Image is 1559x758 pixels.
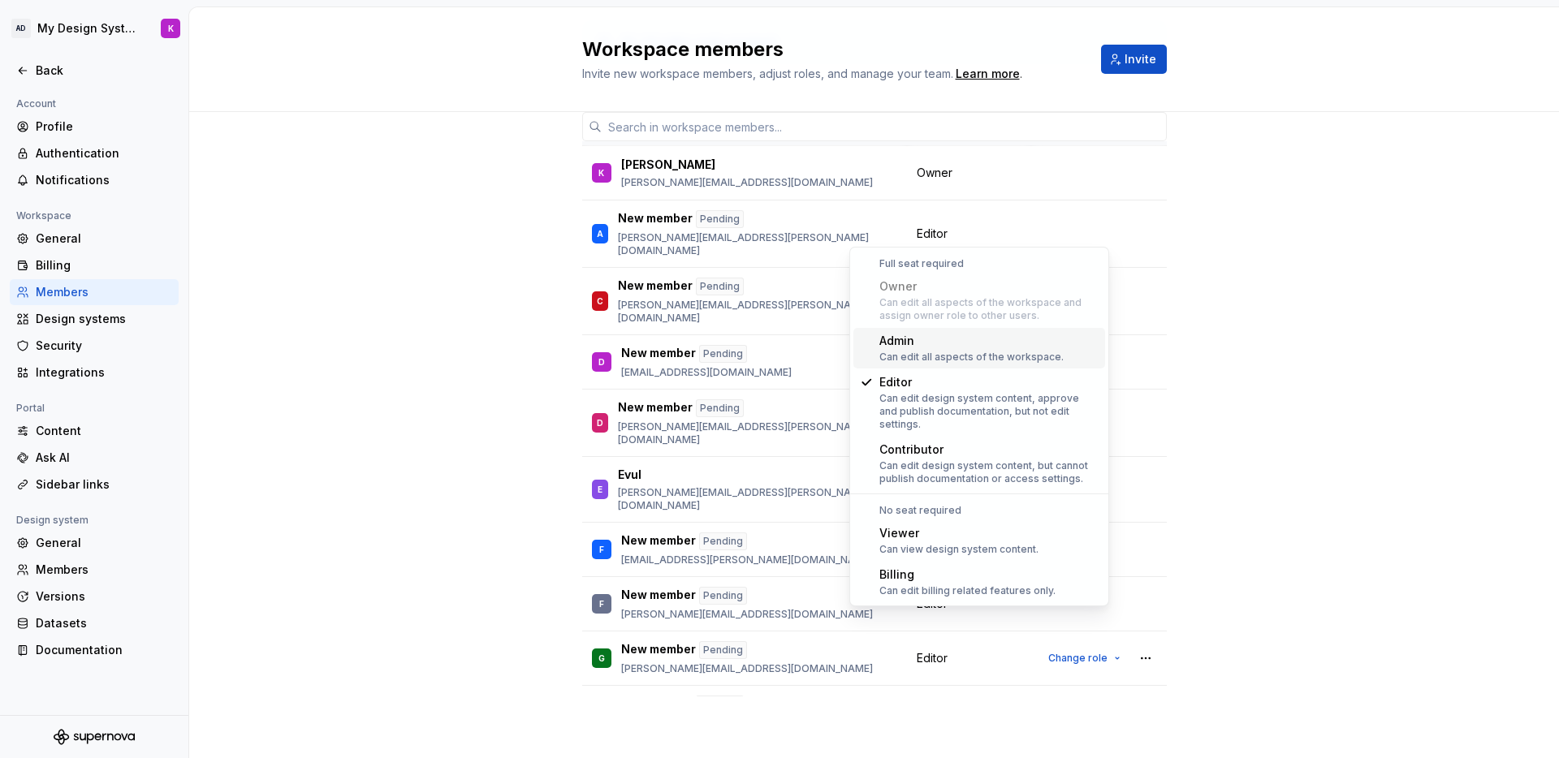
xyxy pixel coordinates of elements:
[618,299,897,325] p: [PERSON_NAME][EMAIL_ADDRESS][PERSON_NAME][DOMAIN_NAME]
[36,311,172,327] div: Design systems
[879,584,1056,597] div: Can edit billing related features only.
[10,610,179,636] a: Datasets
[36,562,172,578] div: Members
[36,476,172,493] div: Sidebar links
[582,67,953,80] span: Invite new workspace members, adjust roles, and manage your team.
[36,642,172,658] div: Documentation
[621,157,715,173] p: [PERSON_NAME]
[36,450,172,466] div: Ask AI
[917,165,952,181] span: Owner
[36,423,172,439] div: Content
[621,553,873,566] p: [EMAIL_ADDRESS][PERSON_NAME][DOMAIN_NAME]
[582,37,1082,62] h2: Workspace members
[621,608,873,621] p: [PERSON_NAME][EMAIL_ADDRESS][DOMAIN_NAME]
[36,338,172,354] div: Security
[696,210,744,228] div: Pending
[10,637,179,663] a: Documentation
[36,284,172,300] div: Members
[618,696,693,713] p: New member
[598,650,605,666] div: G
[36,535,172,551] div: General
[597,415,603,431] div: D
[10,252,179,278] a: Billing
[618,420,897,446] p: [PERSON_NAME][EMAIL_ADDRESS][PERSON_NAME][DOMAIN_NAME]
[853,257,1105,270] div: Full seat required
[36,364,172,381] div: Integrations
[598,354,605,370] div: D
[36,118,172,135] div: Profile
[879,374,1099,390] div: Editor
[618,467,641,483] p: Evul
[10,114,179,140] a: Profile
[621,345,696,363] p: New member
[36,588,172,605] div: Versions
[699,345,747,363] div: Pending
[618,399,693,417] p: New member
[10,167,179,193] a: Notifications
[599,541,604,558] div: F
[618,210,693,228] p: New member
[11,19,31,38] div: AD
[879,525,1039,541] div: Viewer
[621,532,696,550] p: New member
[36,615,172,631] div: Datasets
[621,641,696,659] p: New member
[618,231,897,257] p: [PERSON_NAME][EMAIL_ADDRESS][PERSON_NAME][DOMAIN_NAME]
[598,165,604,181] div: K
[621,176,873,189] p: [PERSON_NAME][EMAIL_ADDRESS][DOMAIN_NAME]
[10,557,179,583] a: Members
[879,333,1064,349] div: Admin
[10,510,95,530] div: Design system
[10,226,179,252] a: General
[879,543,1039,556] div: Can view design system content.
[36,145,172,162] div: Authentication
[1048,652,1108,665] span: Change role
[917,650,948,666] span: Editor
[621,366,792,379] p: [EMAIL_ADDRESS][DOMAIN_NAME]
[3,11,185,46] button: ADMy Design SystemK
[850,248,1108,605] div: Suggestions
[10,398,51,418] div: Portal
[597,226,603,242] div: A
[597,293,603,309] div: C
[618,486,897,512] p: [PERSON_NAME][EMAIL_ADDRESS][PERSON_NAME][DOMAIN_NAME]
[10,333,179,359] a: Security
[696,696,744,713] div: Pending
[168,22,174,35] div: K
[1101,45,1167,74] button: Invite
[699,587,747,605] div: Pending
[699,641,747,659] div: Pending
[10,58,179,84] a: Back
[699,532,747,550] div: Pending
[879,459,1099,485] div: Can edit design system content, but cannot publish documentation or access settings.
[1125,51,1156,67] span: Invite
[879,392,1099,431] div: Can edit design system content, approve and publish documentation, but not edit settings.
[853,504,1105,517] div: No seat required
[602,112,1167,141] input: Search in workspace members...
[618,278,693,295] p: New member
[36,257,172,273] div: Billing
[879,278,1099,295] div: Owner
[10,472,179,497] a: Sidebar links
[621,662,873,675] p: [PERSON_NAME][EMAIL_ADDRESS][DOMAIN_NAME]
[956,66,1020,82] a: Learn more
[879,351,1064,364] div: Can edit all aspects of the workspace.
[10,418,179,444] a: Content
[879,566,1056,583] div: Billing
[10,530,179,556] a: General
[37,20,141,37] div: My Design System
[36,62,172,79] div: Back
[598,481,602,497] div: E
[10,279,179,305] a: Members
[879,441,1099,458] div: Contributor
[10,94,63,114] div: Account
[10,360,179,385] a: Integrations
[696,278,744,295] div: Pending
[599,596,604,612] div: F
[54,729,135,745] svg: Supernova Logo
[696,399,744,417] div: Pending
[10,445,179,471] a: Ask AI
[10,140,179,166] a: Authentication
